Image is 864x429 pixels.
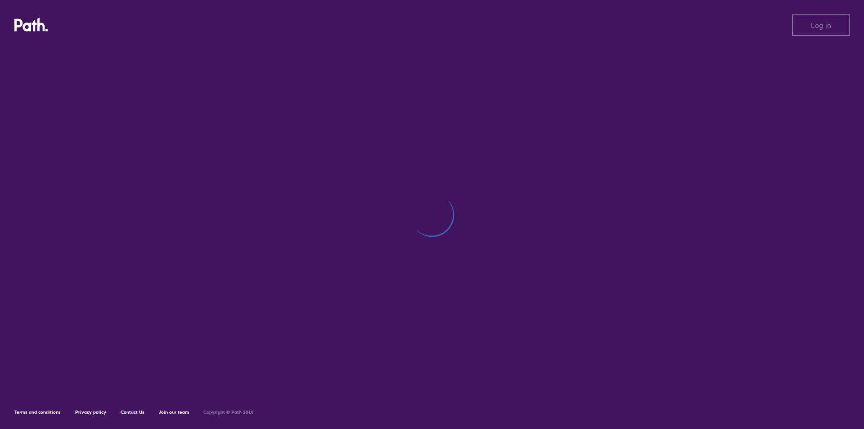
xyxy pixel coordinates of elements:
[792,14,850,36] button: Log in
[121,409,144,415] a: Contact Us
[203,410,254,415] h6: Copyright © Path 2018
[14,409,61,415] a: Terms and conditions
[75,409,106,415] a: Privacy policy
[811,21,831,29] span: Log in
[159,409,189,415] a: Join our team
